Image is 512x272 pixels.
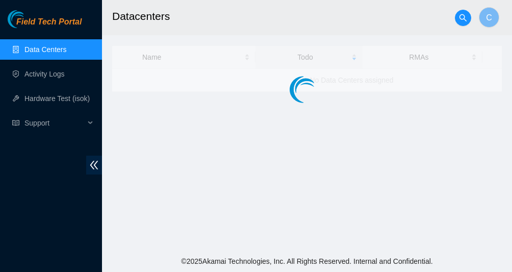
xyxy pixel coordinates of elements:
[24,113,85,133] span: Support
[455,10,471,26] button: search
[86,156,102,175] span: double-left
[486,11,492,24] span: C
[24,70,65,78] a: Activity Logs
[16,17,82,27] span: Field Tech Portal
[8,10,52,28] img: Akamai Technologies
[24,94,90,103] a: Hardware Test (isok)
[102,251,512,272] footer: © 2025 Akamai Technologies, Inc. All Rights Reserved. Internal and Confidential.
[8,18,82,32] a: Akamai TechnologiesField Tech Portal
[455,14,471,22] span: search
[24,45,66,54] a: Data Centers
[479,7,499,28] button: C
[12,119,19,127] span: read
